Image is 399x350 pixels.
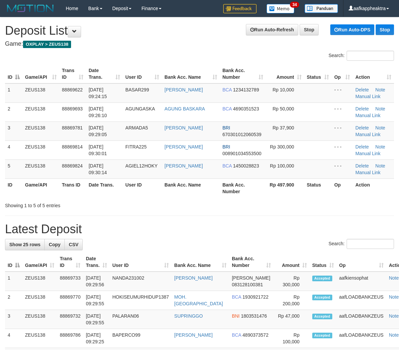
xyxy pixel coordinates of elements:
span: Copy 1234132789 to clipboard [233,87,259,92]
a: [PERSON_NAME] [164,144,203,149]
span: [DATE] 09:24:15 [89,87,107,99]
div: Showing 1 to 5 of 5 entries [5,200,161,209]
a: [PERSON_NAME] [164,125,203,130]
span: BCA [232,332,241,338]
span: [DATE] 09:30:14 [89,163,107,175]
th: ID: activate to sort column descending [5,64,22,83]
span: Accepted [312,333,332,338]
a: Run Auto-DPS [330,24,374,35]
span: Rp 10,000 [273,87,294,92]
td: Rp 200,000 [274,291,310,310]
span: BASAR299 [125,87,149,92]
a: Manual Link [355,132,381,137]
a: Stop [376,24,394,35]
td: ZEUS138 [22,121,59,140]
td: [DATE] 09:29:56 [83,272,109,291]
h1: Deposit List [5,24,394,37]
a: Note [375,87,385,92]
td: NANDA231002 [110,272,172,291]
th: Bank Acc. Name: activate to sort column ascending [171,253,229,272]
span: [PERSON_NAME] [232,275,270,281]
th: Amount: activate to sort column ascending [274,253,310,272]
th: ID: activate to sort column descending [5,253,22,272]
td: 3 [5,121,22,140]
th: Bank Acc. Number: activate to sort column ascending [229,253,274,272]
td: 88869733 [57,272,83,291]
td: 88869770 [57,291,83,310]
a: Copy [44,239,65,250]
td: - - - [332,159,353,179]
a: AGUNG BASKARA [164,106,205,111]
a: Manual Link [355,151,381,156]
span: BCA [223,106,232,111]
td: - - - [332,102,353,121]
span: OXPLAY > ZEUS138 [23,41,71,48]
span: [DATE] 09:26:10 [89,106,107,118]
a: Note [389,294,399,300]
th: Op [332,179,353,198]
td: 1 [5,83,22,103]
td: [DATE] 09:29:55 [83,310,109,329]
span: Copy 1803531476 to clipboard [241,313,267,319]
th: Action [353,179,394,198]
th: Bank Acc. Number [220,179,266,198]
span: Copy 670301012060539 to clipboard [223,132,262,137]
td: 4 [5,140,22,159]
span: BCA [232,294,241,300]
span: CSV [69,242,78,247]
th: Trans ID: activate to sort column ascending [59,64,86,83]
label: Search: [329,51,394,61]
td: 2 [5,102,22,121]
span: Copy 4690351523 to clipboard [233,106,259,111]
a: Run Auto-Refresh [246,24,298,35]
a: Note [375,106,385,111]
th: User ID: activate to sort column ascending [123,64,162,83]
td: Rp 47,000 [274,310,310,329]
td: ZEUS138 [22,329,57,348]
th: ID [5,179,22,198]
td: 88869786 [57,329,83,348]
td: ZEUS138 [22,272,57,291]
td: Rp 100,000 [274,329,310,348]
td: aafLOADBANKZEUS [337,329,386,348]
span: Copy 1450028823 to clipboard [233,163,259,168]
a: Delete [355,87,369,92]
input: Search: [347,239,394,249]
a: Note [375,125,385,130]
span: AGIEL12HOKY [125,163,158,168]
th: Bank Acc. Number: activate to sort column ascending [220,64,266,83]
td: [DATE] 09:29:55 [83,291,109,310]
a: Delete [355,163,369,168]
td: [DATE] 09:29:25 [83,329,109,348]
a: Note [389,313,399,319]
a: Stop [300,24,319,35]
span: [DATE] 09:29:05 [89,125,107,137]
img: panduan.png [305,4,338,13]
span: AGUNGASKA [125,106,155,111]
img: Button%20Memo.svg [267,4,295,13]
a: Manual Link [355,94,381,99]
span: BRI [223,144,230,149]
th: User ID [123,179,162,198]
span: Accepted [312,314,332,319]
td: aafkiensophat [337,272,386,291]
span: Accepted [312,276,332,281]
span: Copy 083128100381 to clipboard [232,282,263,287]
td: - - - [332,140,353,159]
th: Trans ID: activate to sort column ascending [57,253,83,272]
td: 5 [5,159,22,179]
td: ZEUS138 [22,83,59,103]
span: Accepted [312,295,332,300]
a: Delete [355,125,369,130]
a: CSV [64,239,83,250]
a: Delete [355,144,369,149]
a: Show 25 rows [5,239,45,250]
span: Rp 300,000 [270,144,294,149]
span: Copy [49,242,60,247]
td: 3 [5,310,22,329]
a: MOH. [GEOGRAPHIC_DATA] [174,294,223,306]
span: Show 25 rows [9,242,40,247]
th: Rp 497.900 [266,179,304,198]
td: 4 [5,329,22,348]
th: Status: activate to sort column ascending [310,253,337,272]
